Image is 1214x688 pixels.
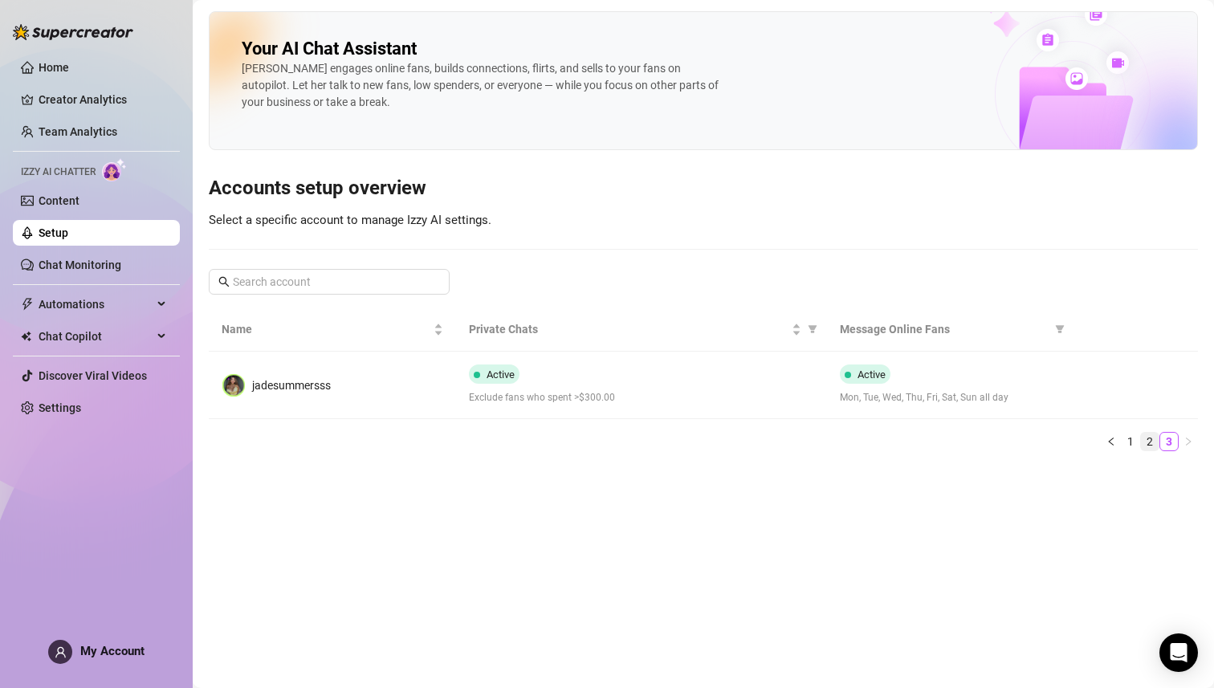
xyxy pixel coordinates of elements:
a: Home [39,61,69,74]
h3: Accounts setup overview [209,176,1198,202]
li: Previous Page [1102,432,1121,451]
a: 2 [1141,433,1159,450]
span: Izzy AI Chatter [21,165,96,180]
button: right [1179,432,1198,451]
span: Active [487,368,515,381]
a: Settings [39,401,81,414]
th: Name [209,307,456,352]
span: right [1183,437,1193,446]
span: Name [222,320,430,338]
span: left [1106,437,1116,446]
span: Active [858,368,886,381]
th: Private Chats [456,307,827,352]
h2: Your AI Chat Assistant [242,38,417,60]
span: user [55,646,67,658]
span: search [218,276,230,287]
a: 3 [1160,433,1178,450]
span: filter [1052,317,1068,341]
span: Message Online Fans [840,320,1049,338]
a: Chat Monitoring [39,259,121,271]
a: Discover Viral Videos [39,369,147,382]
span: My Account [80,644,145,658]
a: Content [39,194,79,207]
span: Exclude fans who spent >$300.00 [469,390,814,405]
li: Next Page [1179,432,1198,451]
span: Private Chats [469,320,788,338]
img: Chat Copilot [21,331,31,342]
span: jadesummersss [252,379,331,392]
input: Search account [233,273,427,291]
span: filter [805,317,821,341]
a: Setup [39,226,68,239]
a: Creator Analytics [39,87,167,112]
span: thunderbolt [21,298,34,311]
span: Chat Copilot [39,324,153,349]
a: Team Analytics [39,125,117,138]
span: filter [1055,324,1065,334]
button: left [1102,432,1121,451]
li: 2 [1140,432,1159,451]
span: filter [808,324,817,334]
li: 1 [1121,432,1140,451]
span: Automations [39,291,153,317]
img: jadesummersss [222,374,245,397]
img: logo-BBDzfeDw.svg [13,24,133,40]
img: AI Chatter [102,158,127,181]
span: Mon, Tue, Wed, Thu, Fri, Sat, Sun all day [840,390,1061,405]
li: 3 [1159,432,1179,451]
span: Select a specific account to manage Izzy AI settings. [209,213,491,227]
div: Open Intercom Messenger [1159,633,1198,672]
a: 1 [1122,433,1139,450]
div: [PERSON_NAME] engages online fans, builds connections, flirts, and sells to your fans on autopilo... [242,60,723,111]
